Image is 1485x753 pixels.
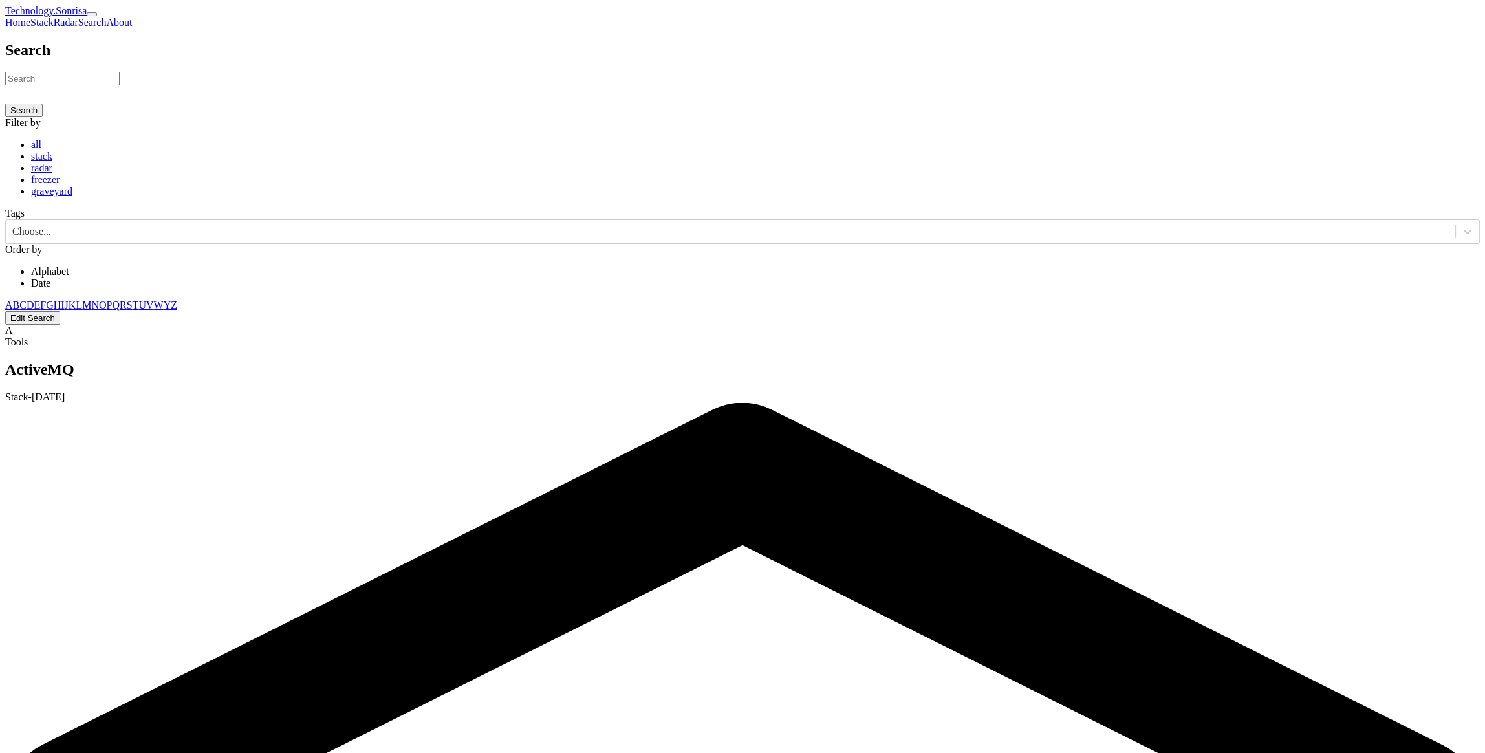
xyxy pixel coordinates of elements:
a: D [27,300,34,311]
span: Tools [5,336,28,347]
h2: ActiveMQ [5,361,1480,378]
a: J [65,300,69,311]
li: Alphabet [31,266,1480,278]
a: Stack [30,17,54,28]
a: Q [112,300,120,311]
a: H [54,300,61,311]
a: Technology.Sonrisa [5,5,87,16]
input: Search [5,72,120,85]
a: A [5,300,13,311]
a: P [107,300,113,311]
span: Stack [5,391,28,402]
label: A [5,325,13,336]
a: freezer [31,174,60,185]
a: Y [164,300,171,311]
a: Home [5,17,30,28]
a: W [154,300,164,311]
a: T [133,300,139,311]
a: Search [78,17,107,28]
a: S [127,300,133,311]
div: Choose... [12,226,51,237]
a: N [91,300,99,311]
a: stack [31,151,52,162]
a: all [31,139,41,150]
a: C [19,300,27,311]
a: E [34,300,40,311]
button: Search [5,104,43,117]
a: Z [171,300,177,311]
div: - [5,391,1480,403]
h1: Search [5,41,1480,59]
div: Filter by [5,117,1480,129]
span: [DATE] [32,391,65,402]
div: Tags [5,208,1480,219]
a: O [99,300,107,311]
a: M [82,300,91,311]
a: B [13,300,20,311]
a: Radar [54,17,78,28]
a: G [46,300,54,311]
a: L [76,300,82,311]
button: Edit Search [5,311,60,325]
a: R [120,300,127,311]
a: K [69,300,76,311]
a: About [106,17,132,28]
a: F [40,300,46,311]
a: graveyard [31,186,72,197]
a: V [146,300,154,311]
a: U [138,300,146,311]
div: Order by [5,244,1480,256]
li: Date [31,278,1480,289]
button: Toggle navigation [87,12,97,16]
a: I [61,300,64,311]
a: radar [31,162,52,173]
